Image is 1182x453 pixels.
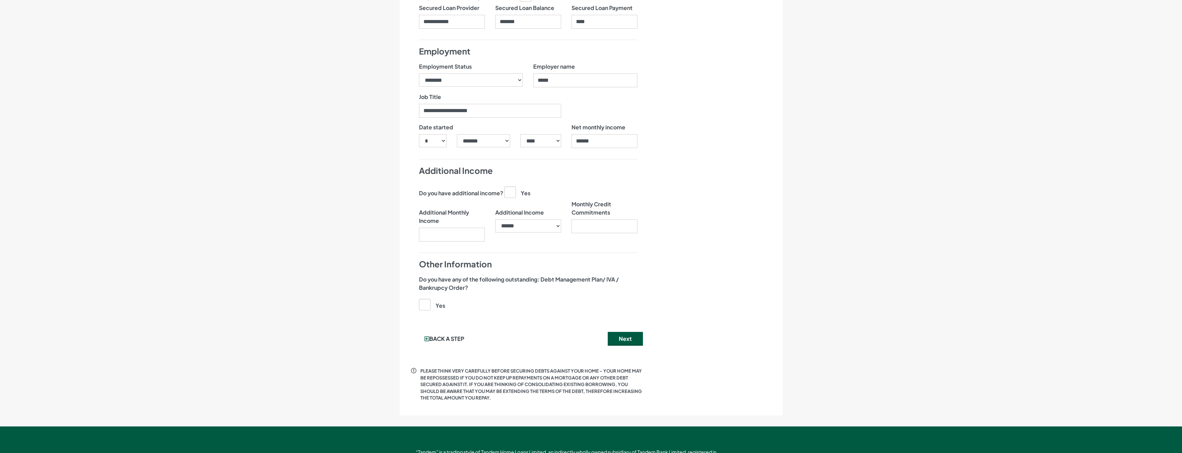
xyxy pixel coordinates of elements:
[419,46,637,57] h4: Employment
[419,165,637,177] h4: Additional Income
[413,332,475,346] button: Back a step
[419,4,479,12] label: Secured Loan Provider
[572,123,625,131] label: Net monthly income
[419,258,637,270] h4: Other Information
[572,4,633,12] label: Secured Loan Payment
[419,123,453,131] label: Date started
[419,275,637,292] label: Do you have any of the following outstanding: Debt Management Plan/ IVA / Bankrupcy Order?
[419,189,503,197] label: Do you have additional income?
[419,62,472,71] label: Employment Status
[533,62,575,71] label: Employer name
[495,200,544,217] label: Additional Income
[420,368,643,402] p: PLEASE THINK VERY CAREFULLY BEFORE SECURING DEBTS AGAINST YOUR HOME – YOUR HOME MAY BE REPOSSESSE...
[608,332,643,346] button: Next
[419,93,441,101] label: Job Title
[504,186,530,197] label: Yes
[419,200,485,225] label: Additional Monthly Income
[572,200,637,217] label: Monthly Credit Commitments
[419,299,445,310] label: Yes
[495,4,554,12] label: Secured Loan Balance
